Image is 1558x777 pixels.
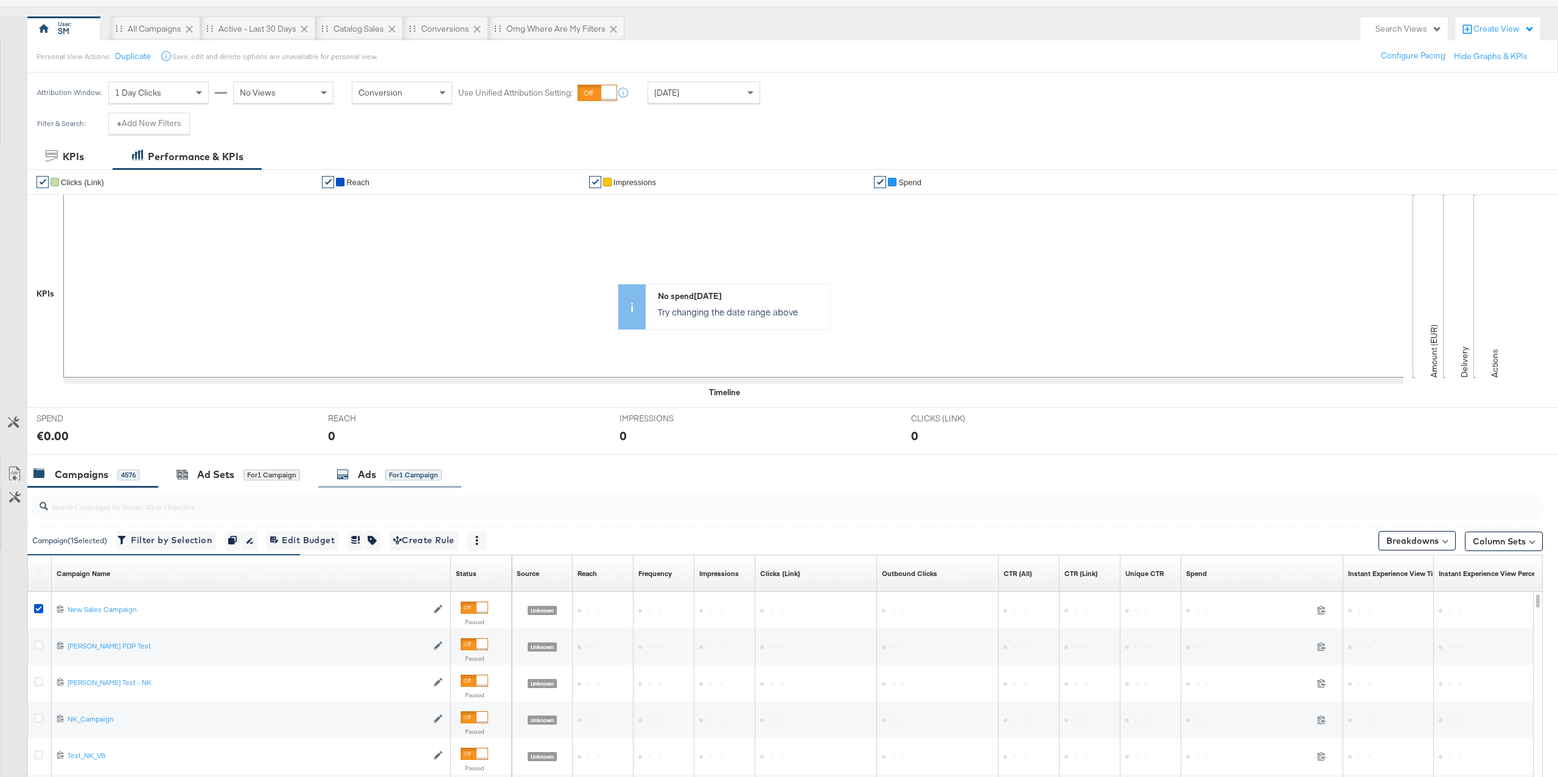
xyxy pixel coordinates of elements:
div: Test_NK_VB [68,751,427,761]
label: Paused [461,728,488,736]
div: for 1 Campaign [243,469,300,480]
div: Instant Experience View Percentage [1439,569,1554,578]
a: New Sales Campaign [68,605,427,615]
span: Unknown [528,642,557,652]
span: Unknown [528,679,557,688]
div: Save, edit and delete options are unavailable for personal view. [172,52,377,62]
a: The total amount spent to date. [1186,569,1207,578]
a: The number of clicks on links appearing on your ad or Page that direct people to your sites off F... [760,569,800,578]
button: Duplicate [115,51,151,62]
a: The tool used to create this campaign. (StitcherAds Internal Only) [517,569,539,578]
button: Configure Pacing [1372,45,1454,67]
a: ✔ [874,176,886,188]
a: ✔ [589,176,601,188]
label: Use Unified Attribution Setting: [458,87,573,99]
div: Search Views [1375,23,1442,35]
div: Clicks (Link) [760,569,800,578]
div: Spend [1186,569,1207,578]
div: Impressions [699,569,739,578]
span: Conversion [358,87,402,98]
button: Edit Budget [267,531,338,550]
span: No Views [240,87,276,98]
div: Campaign Name [57,569,110,578]
div: Active - Last 30 Days [218,23,296,35]
div: Source [517,569,539,578]
span: Create Rule [393,533,455,548]
a: [PERSON_NAME] PDP Test [68,641,427,652]
div: omg where are my filters [506,23,606,35]
div: Ad Sets [197,468,234,482]
div: Frequency [638,569,672,578]
label: Paused [461,618,488,626]
div: Catalog Sales [334,23,384,35]
div: Drag to reorder tab [321,25,328,32]
div: Drag to reorder tab [206,25,213,32]
p: Try changing the date range above [658,306,824,318]
div: 0 [328,427,335,445]
label: Paused [461,691,488,699]
div: Drag to reorder tab [494,25,501,32]
a: The number of people your ad was served to. [578,569,597,578]
a: The average percentage of the Instant Experience that people saw. [1439,569,1554,578]
div: 0 [620,427,627,445]
a: The number of times your ad was served. On mobile apps an ad is counted as served the first time ... [699,569,739,578]
label: Paused [461,764,488,772]
div: CTR (Link) [1064,569,1098,578]
span: Unknown [528,606,557,615]
div: Outbound Clicks [882,569,937,578]
input: Search Campaigns by Name, ID or Objective [48,490,1401,513]
div: All Campaigns [128,23,181,35]
a: Shows the current state of your Ad Campaign. [456,569,477,578]
button: Hide Graphs & KPIs [1454,51,1528,62]
a: The number of clicks on links that take people off Facebook-owned properties. [882,569,937,578]
div: Reach [578,569,597,578]
a: NK_Campaign [68,714,427,725]
div: Unique CTR [1125,569,1164,578]
a: Your campaign name. [57,569,110,578]
div: Drag to reorder tab [409,25,416,32]
a: ✔ [37,176,49,188]
div: Status [456,569,477,578]
span: CLICKS (LINK) [911,413,1002,424]
span: Spend [898,178,921,187]
span: REACH [328,413,419,424]
span: IMPRESSIONS [620,413,711,424]
div: SM [58,26,69,37]
div: Ads [358,468,376,482]
div: New Sales Campaign [68,605,427,614]
span: Unknown [528,715,557,725]
div: [PERSON_NAME] Test - NK [68,678,427,687]
span: SPEND [37,413,128,424]
button: +Add New Filters [108,113,190,135]
div: Attribution Window: [37,88,102,97]
span: Unknown [528,752,557,761]
div: for 1 Campaign [385,469,442,480]
a: The average total time, in seconds, that people spent viewing an Instant Experience. [1348,569,1442,578]
div: Filter & Search: [37,119,86,128]
div: CTR (All) [1004,569,1032,578]
span: 1 Day Clicks [115,87,161,98]
div: No spend [DATE] [658,290,824,302]
div: €0.00 [37,427,69,445]
a: The number of clicks on your ad divided by impressions. [1004,569,1032,578]
a: ✔ [322,176,334,188]
button: Column Sets [1465,532,1543,551]
strong: + [117,118,122,129]
div: Performance & KPIs [148,150,243,164]
a: Test_NK_VB [68,751,427,761]
div: 0 [911,427,918,445]
div: 4576 [117,469,139,480]
span: Reach [346,178,369,187]
div: Campaigns [55,468,108,482]
a: [PERSON_NAME] Test - NK [68,678,427,688]
a: The number of clicks received on a link in your ad divided by the number of impressions. [1064,569,1098,578]
span: Filter by Selection [120,533,212,548]
div: Campaign ( 1 Selected) [32,535,107,546]
span: Edit Budget [270,533,335,548]
div: Personal View Actions: [37,52,110,62]
a: Percentage of people who saw your ad and performed a unique click (all). [1125,569,1164,578]
span: Clicks (Link) [61,178,104,187]
div: Drag to reorder tab [116,25,122,32]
